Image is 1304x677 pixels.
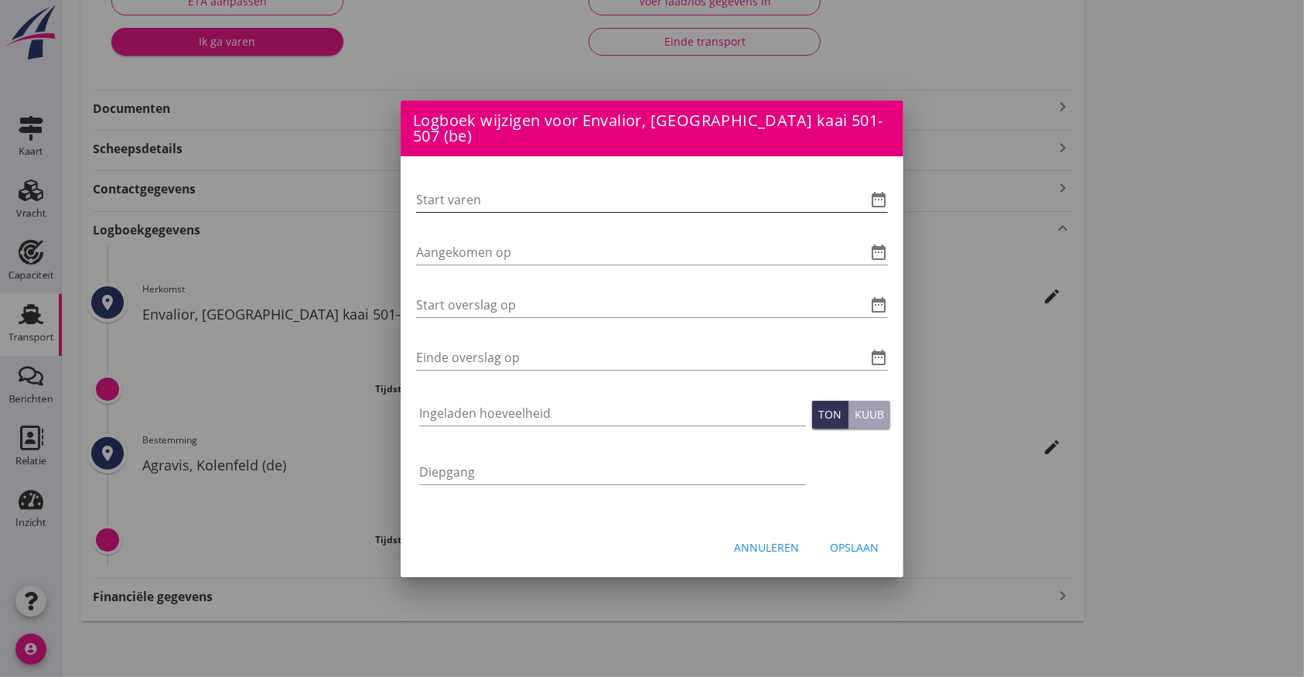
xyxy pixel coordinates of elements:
[734,539,799,556] div: Annuleren
[855,406,884,422] div: Kuub
[401,101,903,156] div: Logboek wijzigen voor Envalior, [GEOGRAPHIC_DATA] kaai 501-507 (be)
[869,296,888,314] i: date_range
[722,534,811,562] button: Annuleren
[818,534,891,562] button: Opslaan
[869,348,888,367] i: date_range
[416,187,845,212] input: Start varen
[869,243,888,262] i: date_range
[869,190,888,209] i: date_range
[812,401,848,429] button: Ton
[830,539,879,556] div: Opslaan
[416,292,845,317] input: Start overslag op
[419,401,806,426] input: Ingeladen hoeveelheid
[419,460,806,484] input: Diepgang
[416,345,845,370] input: Einde overslag op
[848,401,890,429] button: Kuub
[818,406,841,422] div: Ton
[416,240,845,265] input: Aangekomen op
